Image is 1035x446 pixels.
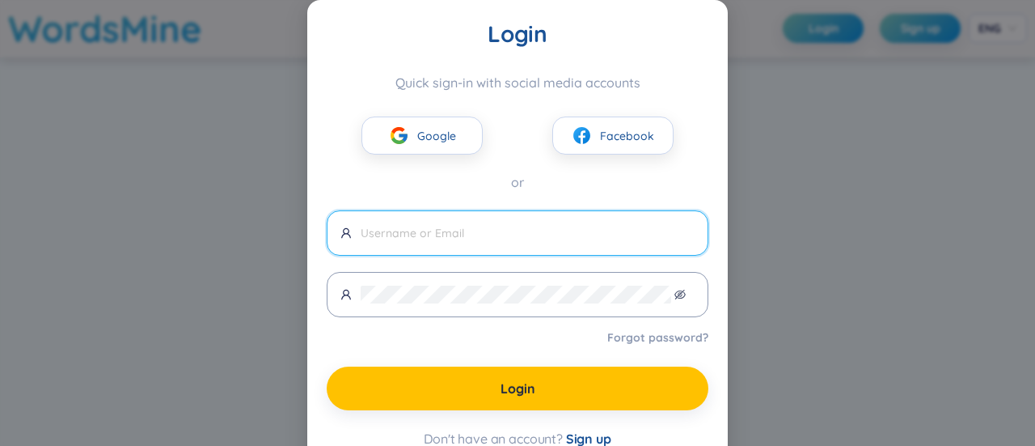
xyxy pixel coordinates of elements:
[600,127,654,145] span: Facebook
[361,117,483,155] button: googleGoogle
[501,380,535,397] span: Login
[572,125,592,146] img: facebook
[327,74,708,91] div: Quick sign-in with social media accounts
[674,289,686,300] span: eye-invisible
[327,172,708,193] div: or
[327,19,708,49] div: Login
[389,125,409,146] img: google
[417,127,456,145] span: Google
[327,367,708,410] button: Login
[552,117,674,155] button: facebookFacebook
[607,329,708,346] a: Forgot password?
[361,224,695,242] input: Username or Email
[340,289,352,300] span: user
[340,227,352,239] span: user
